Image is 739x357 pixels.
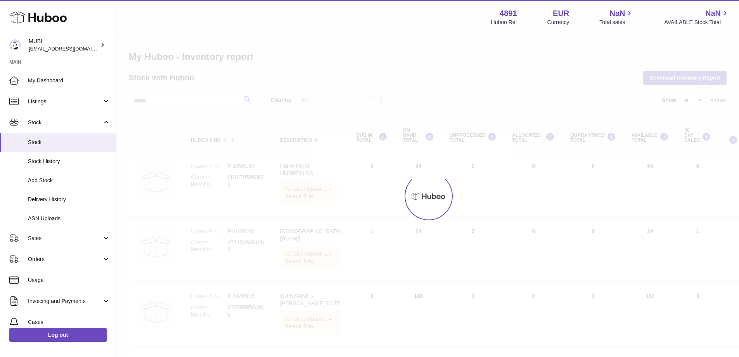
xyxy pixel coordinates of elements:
[28,319,110,326] span: Cases
[28,77,110,84] span: My Dashboard
[664,19,730,26] span: AVAILABLE Stock Total
[28,177,110,184] span: Add Stock
[491,19,517,26] div: Huboo Ref
[29,45,114,52] span: [EMAIL_ADDRESS][DOMAIN_NAME]
[9,328,107,342] a: Log out
[553,8,569,19] strong: EUR
[28,196,110,203] span: Delivery History
[609,8,625,19] span: NaN
[28,139,110,146] span: Stock
[28,215,110,222] span: ASN Uploads
[705,8,721,19] span: NaN
[28,298,102,305] span: Invoicing and Payments
[28,98,102,105] span: Listings
[9,39,21,51] img: shop@mubi.com
[28,158,110,165] span: Stock History
[599,8,634,26] a: NaN Total sales
[28,277,110,284] span: Usage
[500,8,517,19] strong: 4891
[28,119,102,126] span: Stock
[29,38,99,52] div: MUBI
[28,235,102,242] span: Sales
[547,19,569,26] div: Currency
[599,19,634,26] span: Total sales
[28,256,102,263] span: Orders
[664,8,730,26] a: NaN AVAILABLE Stock Total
